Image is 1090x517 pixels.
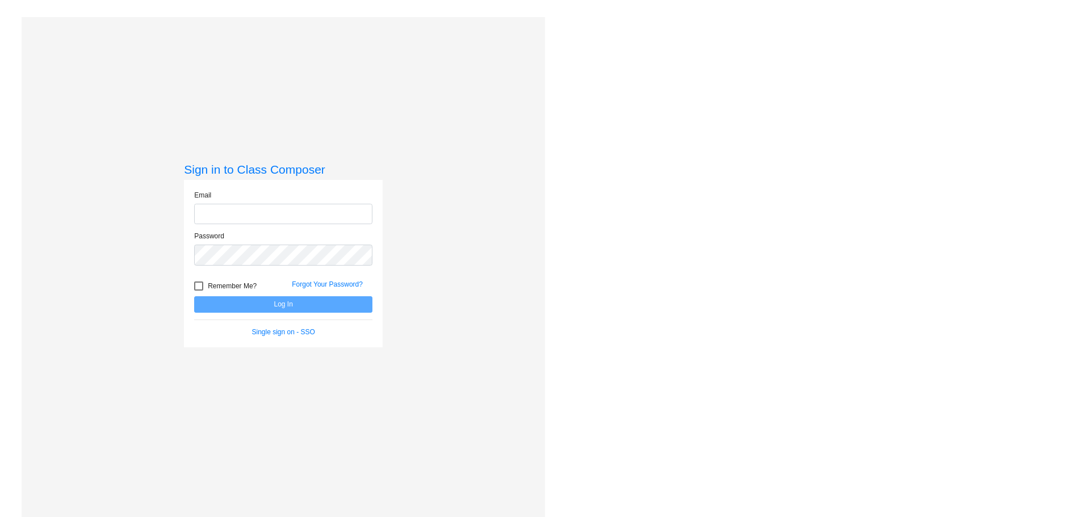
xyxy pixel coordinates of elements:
span: Remember Me? [208,279,257,293]
button: Log In [194,296,372,313]
h3: Sign in to Class Composer [184,162,383,176]
label: Password [194,231,224,241]
a: Single sign on - SSO [252,328,315,336]
label: Email [194,190,211,200]
a: Forgot Your Password? [292,280,363,288]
